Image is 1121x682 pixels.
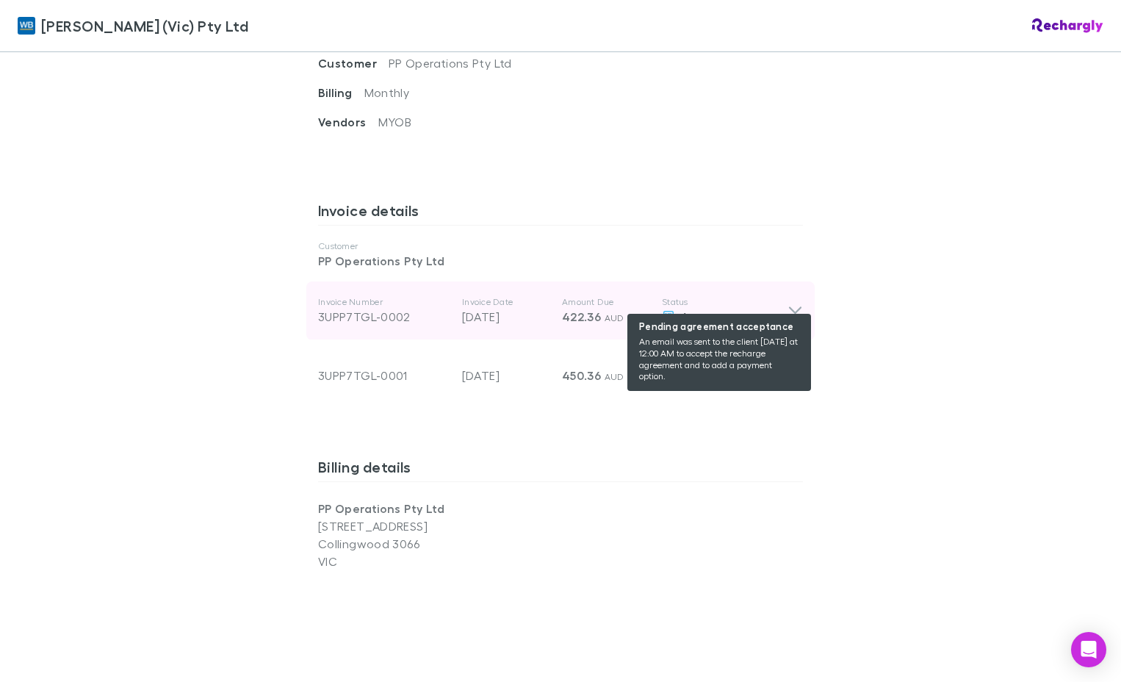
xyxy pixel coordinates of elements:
[462,308,550,326] p: [DATE]
[318,553,560,570] p: VIC
[1071,632,1106,667] div: Open Intercom Messenger
[318,367,450,384] div: 3UPP7TGL-0001
[318,115,378,129] span: Vendors
[318,252,803,270] p: PP Operations Pty Ltd
[318,517,560,535] p: [STREET_ADDRESS]
[389,56,512,70] span: PP Operations Pty Ltd
[662,296,787,308] p: Status
[318,85,364,100] span: Billing
[462,296,550,308] p: Invoice Date
[306,340,815,399] div: 3UPP7TGL-0001[DATE]450.36 AUDAgreement
[18,17,35,35] img: William Buck (Vic) Pty Ltd's Logo
[318,240,803,252] p: Customer
[318,308,450,326] div: 3UPP7TGL-0002
[318,535,560,553] p: Collingwood 3066
[318,500,560,517] p: PP Operations Pty Ltd
[378,115,411,129] span: MYOB
[562,309,601,324] span: 422.36
[681,309,741,323] span: Agreement
[318,201,803,225] h3: Invoice details
[306,281,815,340] div: Invoice Number3UPP7TGL-0002Invoice Date[DATE]Amount Due422.36 AUDStatus
[318,458,803,481] h3: Billing details
[605,312,624,323] span: AUD
[318,56,389,71] span: Customer
[562,296,650,308] p: Amount Due
[41,15,248,37] span: [PERSON_NAME] (Vic) Pty Ltd
[1032,18,1103,33] img: Rechargly Logo
[562,368,601,383] span: 450.36
[364,85,410,99] span: Monthly
[605,371,624,382] span: AUD
[462,367,550,384] p: [DATE]
[681,368,741,382] span: Agreement
[318,296,450,308] p: Invoice Number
